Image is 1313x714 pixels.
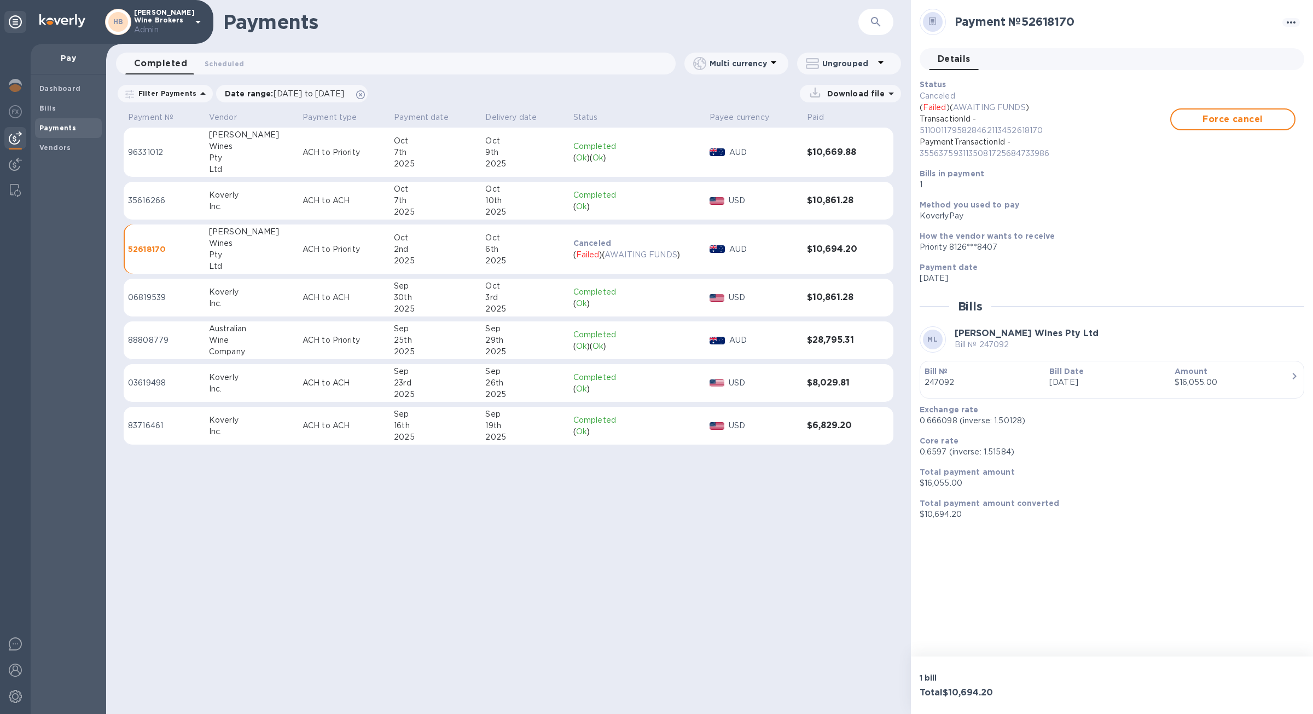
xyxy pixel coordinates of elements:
[807,335,868,346] h3: $28,795.31
[223,10,858,33] h1: Payments
[822,58,874,69] p: Ungrouped
[573,426,701,437] div: ( )
[303,195,385,206] p: ACH to ACH
[394,431,477,443] div: 2025
[710,379,724,387] img: USD
[729,335,798,346] p: AUD
[394,389,477,400] div: 2025
[485,158,564,170] div: 2025
[955,339,1099,350] p: Bill № 247092
[39,124,76,132] b: Payments
[394,292,477,303] div: 30th
[920,102,1170,113] p: ( ) ( )
[920,136,1170,159] p: PaymentTransactionId -
[1175,367,1208,376] b: Amount
[209,164,294,175] div: Ltd
[576,152,587,164] p: Ok
[925,377,1041,388] p: 247092
[592,341,603,352] p: Ok
[128,112,188,123] span: Payment №
[573,112,598,123] p: Status
[485,420,564,431] div: 19th
[920,477,1295,489] p: $16,055.00
[485,195,564,206] div: 10th
[1049,367,1084,376] b: Bill Date
[209,189,294,201] div: Koverly
[485,112,537,123] p: Delivery date
[576,383,587,395] p: Ok
[920,509,1295,520] p: $10,694.20
[209,112,237,123] p: Vendor
[573,414,701,426] p: Completed
[1049,377,1165,388] p: [DATE]
[39,53,97,64] p: Pay
[128,377,200,389] p: 03619498
[134,56,187,71] span: Completed
[209,346,294,358] div: Company
[807,112,824,123] p: Paid
[573,383,701,395] div: ( )
[955,15,1278,28] h2: Payment № 52618170
[303,420,385,431] p: ACH to ACH
[209,298,294,309] div: Inc.
[958,300,983,313] h2: Bills
[209,226,294,238] div: [PERSON_NAME]
[729,377,799,389] p: USD
[209,426,294,437] div: Inc.
[209,383,294,395] div: Inc.
[394,135,477,147] div: Oct
[274,89,344,98] span: [DATE] to [DATE]
[710,422,724,430] img: USD
[128,195,200,206] p: 35616266
[710,197,724,205] img: USD
[920,672,1108,683] p: 1 bill
[128,147,200,158] p: 96331012
[485,135,564,147] div: Oct
[807,378,868,388] h3: $8,029.81
[485,346,564,358] div: 2025
[576,201,587,212] p: Ok
[920,468,1015,476] b: Total payment amount
[209,249,294,261] div: Pty
[920,415,1295,427] p: 0.666098 (inverse: 1.50128)
[925,367,948,376] b: Bill №
[920,499,1060,508] b: Total payment amount converted
[953,102,1026,113] p: AWAITING FUNDS
[573,249,701,261] div: ( ) ( )
[209,129,294,141] div: [PERSON_NAME]
[485,323,564,335] div: Sep
[394,255,477,267] div: 2025
[1175,377,1291,388] div: $16,055.00
[394,158,477,170] div: 2025
[394,366,477,377] div: Sep
[485,206,564,218] div: 2025
[710,337,725,344] img: AUD
[807,244,868,255] h3: $10,694.20
[605,249,677,261] p: AWAITING FUNDS
[807,421,868,431] h3: $6,829.20
[485,408,564,420] div: Sep
[920,148,1170,159] p: 3556375931135081725684733986
[485,389,564,400] div: 2025
[920,405,979,414] b: Exchange rate
[920,263,978,272] b: Payment date
[216,85,368,102] div: Date range:[DATE] to [DATE]
[573,298,701,309] div: ( )
[485,232,564,244] div: Oct
[1170,108,1295,130] button: Force cancel
[573,372,701,383] p: Completed
[573,238,701,249] p: Canceled
[573,341,701,352] div: ( ) ( )
[209,261,294,272] div: Ltd
[303,335,385,346] p: ACH to Priority
[807,147,868,158] h3: $10,669.88
[920,688,1108,698] h3: Total $10,694.20
[128,112,173,123] p: Payment №
[920,273,1295,284] p: [DATE]
[920,241,1295,253] div: Priority 8126***8407
[485,183,564,195] div: Oct
[729,195,799,206] p: USD
[938,51,971,67] span: Details
[485,377,564,389] div: 26th
[39,104,56,112] b: Bills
